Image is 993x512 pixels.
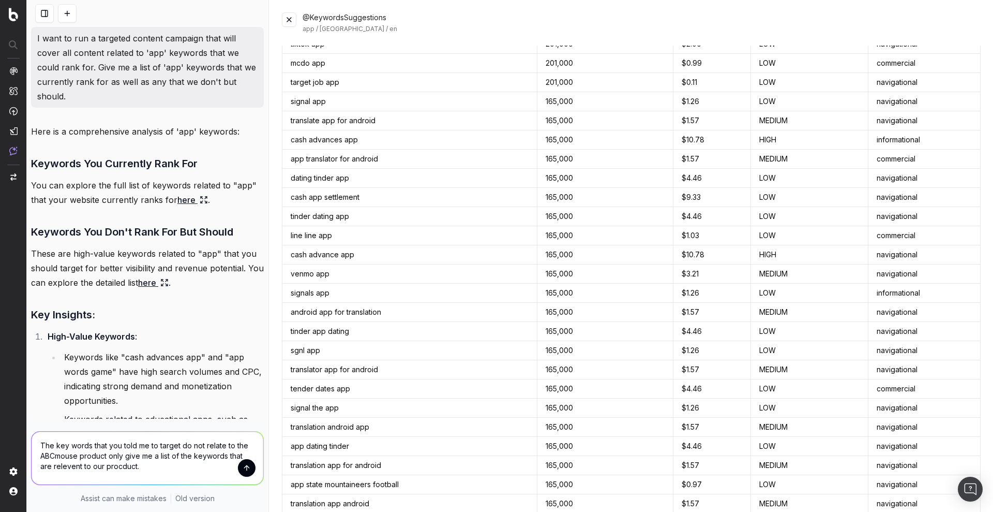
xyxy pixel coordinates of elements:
td: navigational [868,188,981,207]
p: These are high-value keywords related to "app" that you should target for better visibility and r... [31,246,264,290]
td: cash app settlement [282,188,537,207]
img: Setting [9,467,18,476]
p: I want to run a targeted content campaign that will cover all content related to 'app' keywords t... [37,31,258,104]
td: 165,000 [537,475,673,494]
img: My account [9,487,18,495]
td: 165,000 [537,188,673,207]
td: navigational [868,475,981,494]
div: app / [GEOGRAPHIC_DATA] / en [303,25,981,33]
a: here [138,275,169,290]
td: LOW [750,379,868,399]
td: MEDIUM [750,265,868,284]
td: 165,000 [537,169,673,188]
td: navigational [868,399,981,418]
div: @KeywordsSuggestions [303,12,981,33]
td: 165,000 [537,92,673,111]
td: 165,000 [537,207,673,226]
a: here [177,193,208,207]
td: LOW [750,399,868,418]
td: LOW [750,169,868,188]
td: 165,000 [537,265,673,284]
img: Botify logo [9,8,18,21]
a: Old version [175,493,215,504]
td: LOW [750,341,868,360]
textarea: The key words that you told me to target do not relate to the ABCmouse product only give me a lis... [32,432,263,485]
td: commercial [868,379,981,399]
td: 165,000 [537,322,673,341]
td: $ 4.46 [673,379,750,399]
td: navigational [868,437,981,456]
td: 165,000 [537,303,673,322]
td: LOW [750,437,868,456]
td: 165,000 [537,226,673,245]
td: translator app for android [282,360,537,379]
td: HIGH [750,245,868,265]
td: cash advance app [282,245,537,265]
p: You can explore the full list of keywords related to "app" that your website currently ranks for . [31,178,264,207]
td: 165,000 [537,341,673,360]
td: MEDIUM [750,456,868,475]
td: 165,000 [537,284,673,303]
img: Intelligence [9,86,18,95]
td: signal app [282,92,537,111]
h3: Keywords You Currently Rank For [31,155,264,172]
div: Open Intercom Messenger [958,477,983,502]
td: 201,000 [537,73,673,92]
td: $ 0.99 [673,54,750,73]
img: Activation [9,107,18,115]
td: MEDIUM [750,418,868,437]
li: Keywords related to educational apps, such as "preschool apps" and "kids learning apps," align we... [61,412,264,456]
td: LOW [750,54,868,73]
td: $ 9.33 [673,188,750,207]
td: HIGH [750,130,868,150]
td: app state mountaineers football [282,475,537,494]
td: MEDIUM [750,360,868,379]
td: $ 1.26 [673,341,750,360]
td: $ 1.57 [673,456,750,475]
td: LOW [750,226,868,245]
td: 165,000 [537,418,673,437]
td: navigational [868,418,981,437]
td: LOW [750,475,868,494]
td: app dating tinder [282,437,537,456]
td: $ 1.57 [673,360,750,379]
img: Analytics [9,67,18,75]
td: $ 1.57 [673,418,750,437]
td: $ 0.11 [673,73,750,92]
img: Switch project [10,173,17,181]
td: LOW [750,284,868,303]
td: informational [868,130,981,150]
td: 165,000 [537,437,673,456]
td: translate app for android [282,111,537,130]
td: navigational [868,207,981,226]
td: $ 1.26 [673,284,750,303]
td: tender dates app [282,379,537,399]
td: $ 1.57 [673,303,750,322]
td: translation app for android [282,456,537,475]
td: MEDIUM [750,150,868,169]
td: signals app [282,284,537,303]
td: $ 0.97 [673,475,750,494]
td: android app for translation [282,303,537,322]
td: navigational [868,245,981,265]
td: commercial [868,54,981,73]
td: cash advances app [282,130,537,150]
td: mcdo app [282,54,537,73]
td: dating tinder app [282,169,537,188]
td: commercial [868,150,981,169]
td: sgnl app [282,341,537,360]
td: MEDIUM [750,303,868,322]
td: navigational [868,169,981,188]
td: target job app [282,73,537,92]
td: 165,000 [537,379,673,399]
td: LOW [750,207,868,226]
td: commercial [868,226,981,245]
p: Here is a comprehensive analysis of 'app' keywords: [31,124,264,139]
td: $ 1.26 [673,92,750,111]
td: 165,000 [537,360,673,379]
td: navigational [868,456,981,475]
td: navigational [868,265,981,284]
td: $ 1.57 [673,150,750,169]
td: $ 4.46 [673,322,750,341]
td: tinder dating app [282,207,537,226]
